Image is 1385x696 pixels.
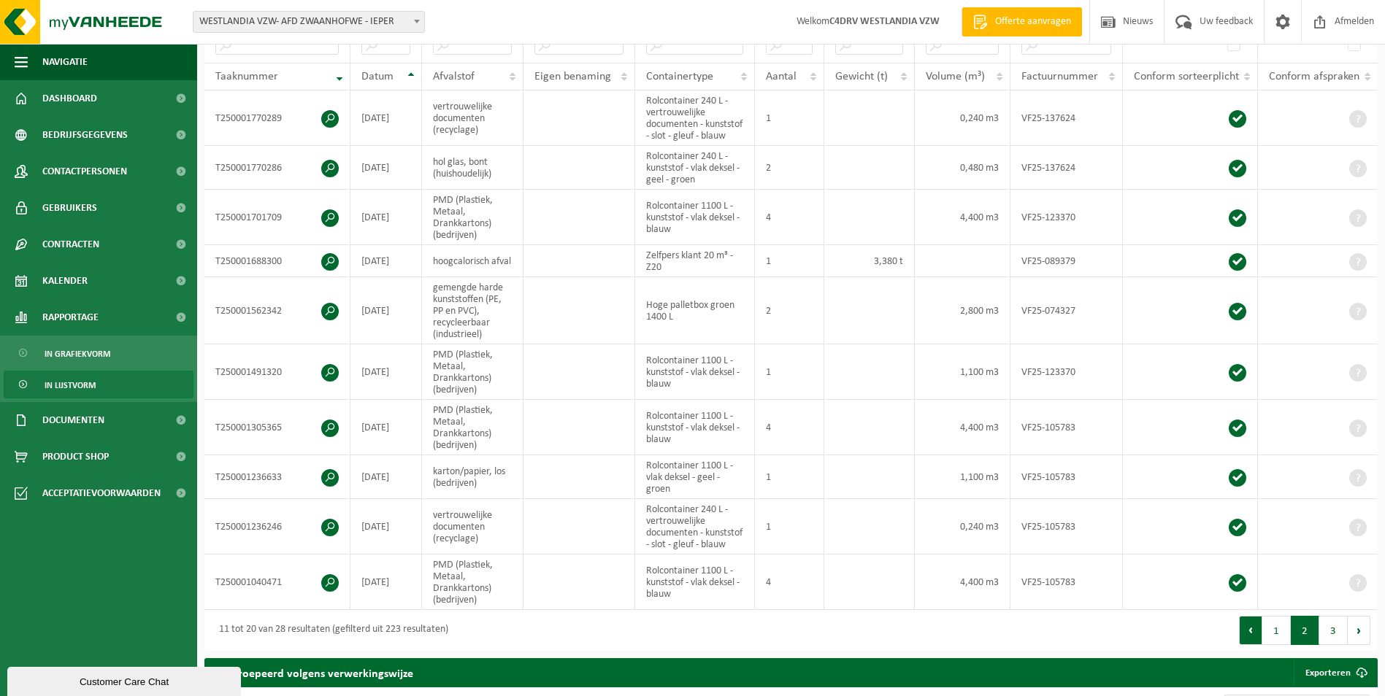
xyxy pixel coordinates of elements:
[534,71,611,82] span: Eigen benaming
[755,400,825,455] td: 4
[635,90,755,146] td: Rolcontainer 240 L - vertrouwelijke documenten - kunststof - slot - gleuf - blauw
[422,146,523,190] td: hol glas, bont (huishoudelijk)
[350,455,422,499] td: [DATE]
[1010,190,1123,245] td: VF25-123370
[422,499,523,554] td: vertrouwelijke documenten (recyclage)
[350,90,422,146] td: [DATE]
[766,71,797,82] span: Aantal
[1010,90,1123,146] td: VF25-137624
[361,71,394,82] span: Datum
[1010,554,1123,610] td: VF25-105783
[45,340,110,368] span: In grafiekvorm
[422,190,523,245] td: PMD (Plastiek, Metaal, Drankkartons) (bedrijven)
[1010,344,1123,400] td: VF25-123370
[42,263,88,299] span: Kalender
[915,344,1011,400] td: 1,100 m3
[204,658,428,687] h2: Gegroepeerd volgens verwerkingswijze
[915,277,1011,344] td: 2,800 m3
[755,554,825,610] td: 4
[42,44,88,80] span: Navigatie
[422,90,523,146] td: vertrouwelijke documenten (recyclage)
[42,475,161,511] span: Acceptatievoorwaarden
[1134,71,1239,82] span: Conform sorteerplicht
[42,226,99,263] span: Contracten
[204,554,350,610] td: T250001040471
[755,277,825,344] td: 2
[204,499,350,554] td: T250001236246
[635,146,755,190] td: Rolcontainer 240 L - kunststof - vlak deksel - geel - groen
[646,71,713,82] span: Containertype
[915,554,1011,610] td: 4,400 m3
[755,499,825,554] td: 1
[350,499,422,554] td: [DATE]
[204,277,350,344] td: T250001562342
[42,299,99,336] span: Rapportage
[1239,616,1262,645] button: Previous
[215,71,278,82] span: Taaknummer
[422,554,523,610] td: PMD (Plastiek, Metaal, Drankkartons) (bedrijven)
[1010,146,1123,190] td: VF25-137624
[350,277,422,344] td: [DATE]
[350,400,422,455] td: [DATE]
[350,245,422,277] td: [DATE]
[1294,658,1376,687] a: Exporteren
[915,400,1011,455] td: 4,400 m3
[635,245,755,277] td: Zelfpers klant 20 m³ - Z20
[422,245,523,277] td: hoogcalorisch afval
[204,190,350,245] td: T250001701709
[824,245,914,277] td: 3,380 t
[1010,245,1123,277] td: VF25-089379
[1291,616,1319,645] button: 2
[204,245,350,277] td: T250001688300
[1269,71,1359,82] span: Conform afspraken
[193,11,425,33] span: WESTLANDIA VZW- AFD ZWAANHOFWE - IEPER
[635,277,755,344] td: Hoge palletbox groen 1400 L
[1262,616,1291,645] button: 1
[422,277,523,344] td: gemengde harde kunststoffen (PE, PP en PVC), recycleerbaar (industrieel)
[350,554,422,610] td: [DATE]
[350,190,422,245] td: [DATE]
[1319,616,1348,645] button: 3
[422,455,523,499] td: karton/papier, los (bedrijven)
[829,16,940,27] strong: C4DRV WESTLANDIA VZW
[1348,616,1370,645] button: Next
[915,455,1011,499] td: 1,100 m3
[1021,71,1098,82] span: Factuurnummer
[42,190,97,226] span: Gebruikers
[422,344,523,400] td: PMD (Plastiek, Metaal, Drankkartons) (bedrijven)
[1010,499,1123,554] td: VF25-105783
[755,344,825,400] td: 1
[42,80,97,117] span: Dashboard
[915,499,1011,554] td: 0,240 m3
[835,71,888,82] span: Gewicht (t)
[635,344,755,400] td: Rolcontainer 1100 L - kunststof - vlak deksel - blauw
[755,190,825,245] td: 4
[204,90,350,146] td: T250001770289
[915,90,1011,146] td: 0,240 m3
[1010,277,1123,344] td: VF25-074327
[915,146,1011,190] td: 0,480 m3
[1010,400,1123,455] td: VF25-105783
[204,344,350,400] td: T250001491320
[635,455,755,499] td: Rolcontainer 1100 L - vlak deksel - geel - groen
[755,146,825,190] td: 2
[755,245,825,277] td: 1
[433,71,475,82] span: Afvalstof
[212,617,448,643] div: 11 tot 20 van 28 resultaten (gefilterd uit 223 resultaten)
[7,664,244,696] iframe: chat widget
[755,90,825,146] td: 1
[204,400,350,455] td: T250001305365
[204,455,350,499] td: T250001236633
[204,146,350,190] td: T250001770286
[4,339,193,367] a: In grafiekvorm
[635,400,755,455] td: Rolcontainer 1100 L - kunststof - vlak deksel - blauw
[991,15,1075,29] span: Offerte aanvragen
[926,71,985,82] span: Volume (m³)
[915,190,1011,245] td: 4,400 m3
[350,344,422,400] td: [DATE]
[962,7,1082,36] a: Offerte aanvragen
[42,153,127,190] span: Contactpersonen
[42,402,104,438] span: Documenten
[755,455,825,499] td: 1
[635,190,755,245] td: Rolcontainer 1100 L - kunststof - vlak deksel - blauw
